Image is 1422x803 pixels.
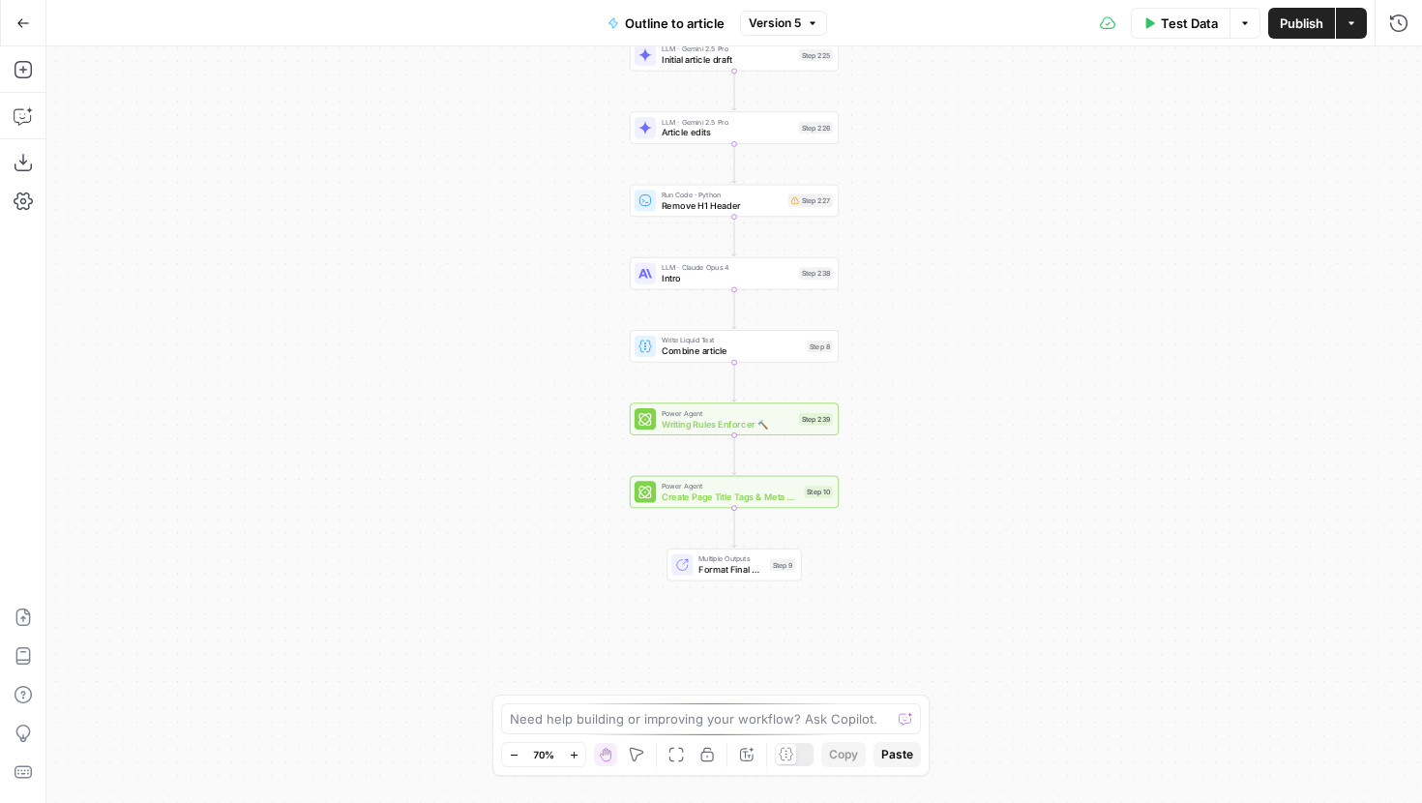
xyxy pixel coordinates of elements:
div: Step 9 [770,558,795,571]
span: Paste [881,746,913,763]
div: Power AgentCreate Page Title Tags & Meta DescriptionsStep 10 [630,476,839,508]
span: Multiple Outputs [698,553,764,564]
div: Step 226 [799,122,833,134]
button: Paste [874,742,921,767]
div: LLM · Gemini 2.5 ProInitial article draftStep 225 [630,39,839,71]
div: Step 8 [807,341,832,353]
span: 70% [533,747,554,762]
div: LLM · Gemini 2.5 ProArticle editsStep 226 [630,111,839,143]
div: Multiple OutputsFormat Final OutputStep 9 [630,549,839,580]
span: Format Final Output [698,563,764,577]
button: Copy [821,742,866,767]
button: Outline to article [596,8,736,39]
span: Power Agent [662,481,799,491]
span: Write Liquid Text [662,335,802,345]
div: Step 239 [799,413,833,426]
span: Article edits [662,126,794,139]
g: Edge from step_227 to step_238 [732,217,736,255]
div: Step 238 [799,267,833,280]
button: Version 5 [740,11,827,36]
span: Remove H1 Header [662,198,783,212]
div: Write Liquid TextCombine articleStep 8 [630,330,839,362]
span: Test Data [1161,14,1218,33]
g: Edge from step_8 to step_239 [732,363,736,401]
span: Intro [662,272,794,285]
g: Edge from step_225 to step_226 [732,72,736,110]
div: Step 225 [799,49,833,62]
span: Run Code · Python [662,190,783,200]
div: Step 10 [804,486,832,498]
div: Step 227 [788,193,833,207]
span: Outline to article [625,14,725,33]
span: LLM · Gemini 2.5 Pro [662,116,794,127]
div: Run Code · PythonRemove H1 HeaderStep 227 [630,185,839,217]
button: Publish [1268,8,1335,39]
g: Edge from step_239 to step_10 [732,435,736,474]
div: Power AgentWriting Rules Enforcer 🔨Step 239 [630,402,839,434]
span: Create Page Title Tags & Meta Descriptions [662,490,799,503]
span: Writing Rules Enforcer 🔨 [662,417,794,431]
span: Copy [829,746,858,763]
g: Edge from step_238 to step_8 [732,289,736,328]
span: Power Agent [662,407,794,418]
span: Initial article draft [662,53,794,67]
div: LLM · Claude Opus 4IntroStep 238 [630,257,839,289]
span: LLM · Claude Opus 4 [662,262,794,273]
span: Combine article [662,344,802,358]
button: Test Data [1131,8,1229,39]
g: Edge from step_10 to step_9 [732,508,736,547]
span: Publish [1280,14,1323,33]
span: LLM · Gemini 2.5 Pro [662,44,794,54]
span: Version 5 [749,15,801,32]
g: Edge from step_226 to step_227 [732,144,736,183]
